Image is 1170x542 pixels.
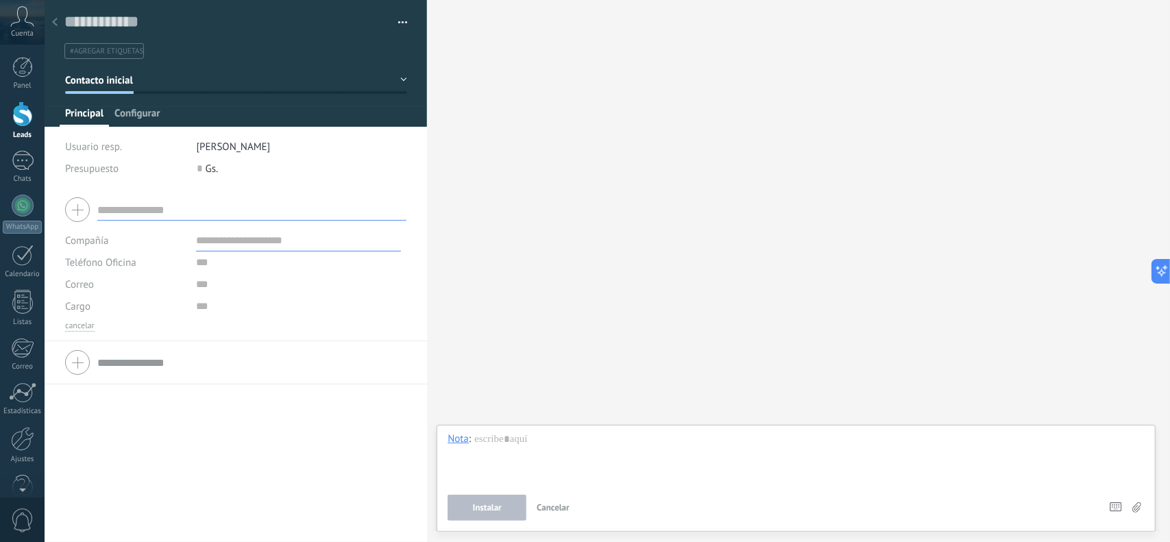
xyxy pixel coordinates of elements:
span: #agregar etiquetas [70,47,143,56]
span: Configurar [114,107,160,127]
span: Cargo [65,301,90,312]
span: Gs. [206,162,219,175]
span: Presupuesto [65,162,119,175]
button: cancelar [65,321,95,332]
span: Principal [65,107,103,127]
div: Listas [3,318,42,327]
div: Cargo [65,295,186,317]
span: Instalar [473,503,502,513]
div: Leads [3,131,42,140]
span: [PERSON_NAME] [197,140,271,153]
div: Calendario [3,270,42,279]
span: Usuario resp. [65,140,122,153]
div: Presupuesto [65,158,186,180]
span: Teléfono Oficina [65,256,136,269]
div: Chats [3,175,42,184]
span: : [469,432,471,446]
span: Cancelar [537,502,570,513]
div: Usuario resp. [65,136,186,158]
span: Cuenta [11,29,34,38]
div: Correo [3,362,42,371]
label: Compañía [65,236,108,246]
span: Correo [65,278,94,291]
div: Panel [3,82,42,90]
div: Estadísticas [3,407,42,416]
div: Ajustes [3,455,42,464]
button: Correo [65,273,94,295]
div: WhatsApp [3,221,42,234]
button: Instalar [448,495,526,521]
button: Teléfono Oficina [65,251,136,273]
button: Cancelar [531,495,575,521]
